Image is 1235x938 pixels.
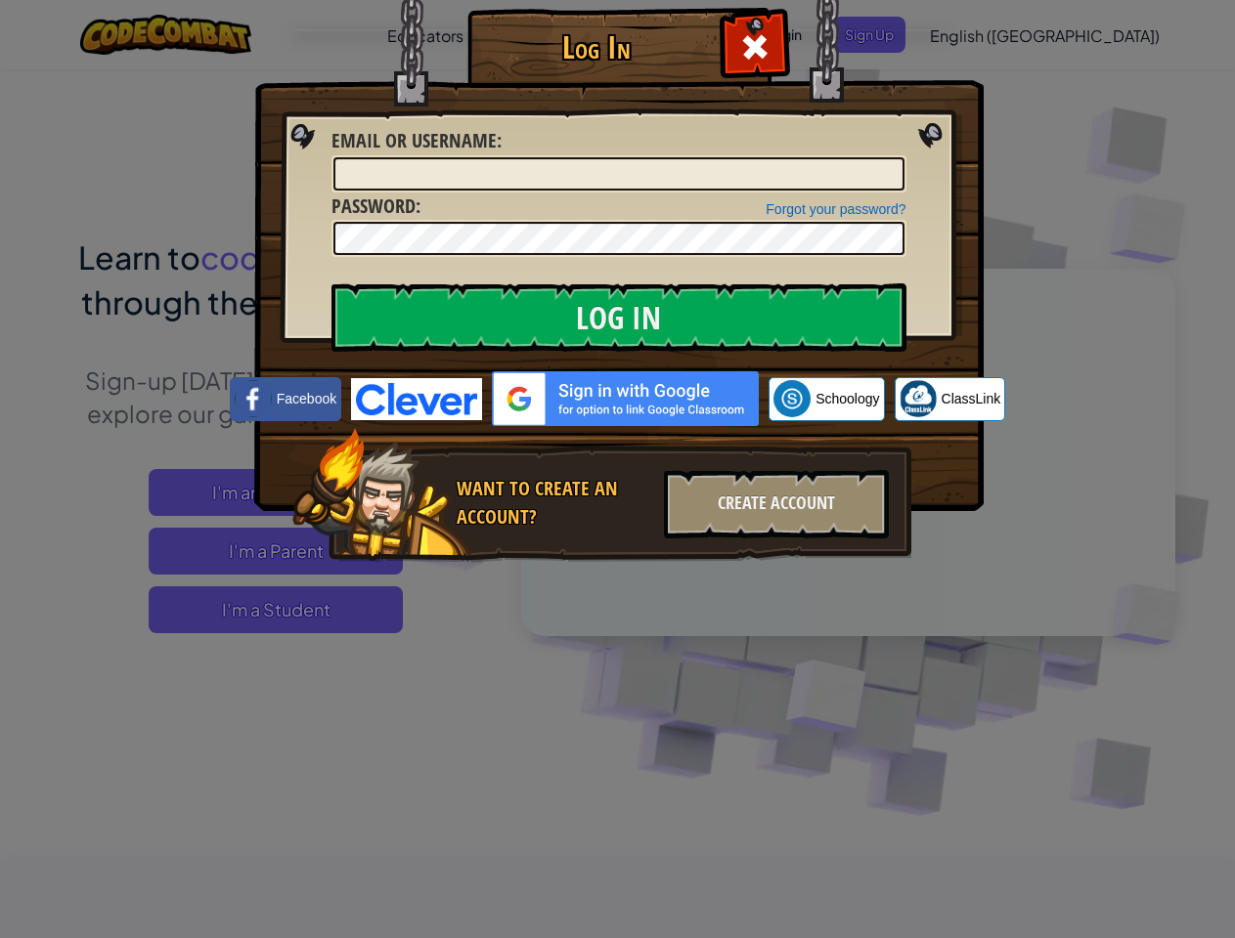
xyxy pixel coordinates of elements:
[331,283,906,352] input: Log In
[773,380,811,417] img: schoology.png
[900,380,937,417] img: classlink-logo-small.png
[235,380,272,417] img: facebook_small.png
[816,389,879,408] span: Schoology
[277,389,336,408] span: Facebook
[351,378,482,420] img: clever-logo-blue.png
[331,192,416,219] span: Password
[942,389,1001,408] span: ClassLink
[766,201,905,217] a: Forgot your password?
[331,192,420,221] label: :
[331,127,502,155] label: :
[472,30,722,64] h1: Log In
[331,127,497,153] span: Email or Username
[492,371,759,426] img: gplus_sso_button2.svg
[457,475,652,531] div: Want to create an account?
[664,470,889,538] div: Create Account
